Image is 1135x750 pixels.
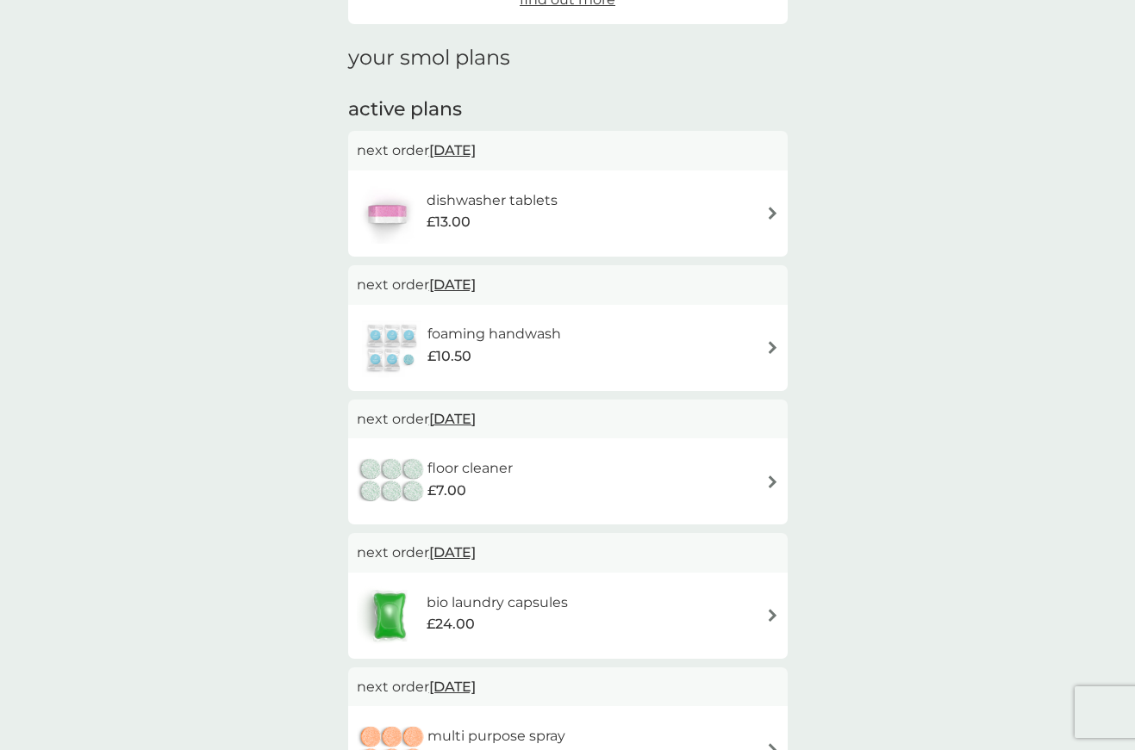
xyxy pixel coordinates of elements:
span: [DATE] [429,133,476,167]
img: arrow right [766,475,779,488]
span: £10.50 [427,345,471,368]
span: £24.00 [427,613,475,635]
p: next order [357,542,779,564]
img: foaming handwash [357,318,427,378]
span: £13.00 [427,211,471,233]
p: next order [357,274,779,296]
h6: dishwasher tablets [427,189,558,212]
img: bio laundry capsules [357,586,422,646]
span: £7.00 [427,480,466,502]
h6: foaming handwash [427,323,561,345]
h2: active plans [348,96,788,123]
h6: bio laundry capsules [427,592,568,614]
img: floor cleaner [357,451,427,511]
img: arrow right [766,341,779,354]
img: arrow right [766,609,779,622]
span: [DATE] [429,536,476,569]
h6: multi purpose spray [427,725,565,747]
p: next order [357,676,779,698]
span: [DATE] [429,402,476,436]
h1: your smol plans [348,46,788,71]
span: [DATE] [429,670,476,704]
span: [DATE] [429,268,476,301]
h6: floor cleaner [427,457,513,480]
img: arrow right [766,207,779,220]
p: next order [357,408,779,431]
img: dishwasher tablets [357,183,417,244]
p: next order [357,139,779,162]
